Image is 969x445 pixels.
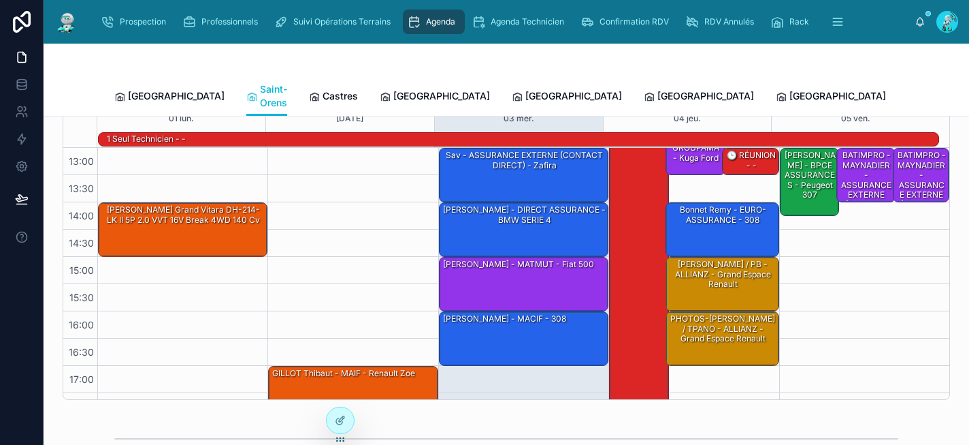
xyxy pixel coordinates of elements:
span: Professionnels [201,16,258,27]
div: [PERSON_NAME] - DIRECT ASSURANCE - BMW SERIE 4 [440,203,608,256]
span: 16:30 [65,346,97,358]
span: 14:30 [65,237,97,249]
div: sav - ASSURANCE EXTERNE (CONTACT DIRECT) - zafira [442,149,607,172]
button: [DATE] [336,105,363,132]
div: Bonnet Remy - EURO-ASSURANCE - 308 [668,204,777,226]
a: [GEOGRAPHIC_DATA] [114,84,225,111]
a: [GEOGRAPHIC_DATA] [512,84,622,111]
div: [PERSON_NAME] - DIRECT ASSURANCE - BMW SERIE 4 [442,204,607,226]
span: 13:00 [65,155,97,167]
span: Saint-Orens [260,82,287,110]
span: 15:30 [66,292,97,303]
a: [GEOGRAPHIC_DATA] [380,84,490,111]
span: [GEOGRAPHIC_DATA] [525,89,622,103]
div: [PERSON_NAME] - MATMUT - Fiat 500 [442,258,595,271]
span: 14:00 [65,210,97,221]
span: [GEOGRAPHIC_DATA] [128,89,225,103]
div: 🕒 RÉUNION - - [725,149,777,172]
div: BATIMPRO - MAYNADIER - ASSURANCE EXTERNE (CONTACT DIRECT) - [896,149,948,221]
span: Confirmation RDV [600,16,669,27]
div: [PERSON_NAME] Grand Vitara DH-214-LK II 5P 2.0 VVT 16V Break 4WD 140 cv [101,204,266,226]
div: GILLOT Thibaut - MAIF - Renault Zoe [271,367,416,380]
a: Suivi Opérations Terrains [270,10,400,34]
a: [GEOGRAPHIC_DATA] [644,84,754,111]
div: 1 seul technicien - - [105,132,187,146]
div: GILLOT Thibaut - MAIF - Renault Zoe [269,367,437,420]
a: Agenda Technicien [467,10,574,34]
span: 13:30 [65,183,97,194]
button: 01 lun. [169,105,194,132]
span: Rack [789,16,809,27]
span: [GEOGRAPHIC_DATA] [789,89,886,103]
div: [PERSON_NAME] Grand Vitara DH-214-LK II 5P 2.0 VVT 16V Break 4WD 140 cv [99,203,267,256]
span: RDV Annulés [704,16,754,27]
div: [PERSON_NAME] / PB - ALLIANZ - Grand espace Renault [666,258,778,311]
div: PHOTOS-[PERSON_NAME] / TPANO - ALLIANZ - Grand espace Renault [666,312,778,365]
span: Prospection [120,16,166,27]
button: 05 ven. [841,105,870,132]
span: Castres [323,89,358,103]
span: 15:00 [66,264,97,276]
a: Confirmation RDV [576,10,678,34]
div: [PERSON_NAME] - BPCE ASSURANCES - Peugeot 307 [783,149,838,201]
a: Prospection [97,10,176,34]
span: Agenda [426,16,455,27]
div: sav - ASSURANCE EXTERNE (CONTACT DIRECT) - zafira [440,149,608,202]
a: RDV Annulés [681,10,763,34]
div: Bonnet Remy - EURO-ASSURANCE - 308 [666,203,778,256]
span: [GEOGRAPHIC_DATA] [393,89,490,103]
div: [PERSON_NAME] - BPCE ASSURANCES - Peugeot 307 [781,149,838,215]
a: Castres [309,84,358,111]
div: [PERSON_NAME] absent / [PERSON_NAME] présent - - [610,94,668,420]
a: Rack [766,10,819,34]
span: [GEOGRAPHIC_DATA] [657,89,754,103]
span: Suivi Opérations Terrains [293,16,391,27]
a: Professionnels [178,10,267,34]
a: [GEOGRAPHIC_DATA] [776,84,886,111]
span: 17:00 [66,373,97,385]
div: [PERSON_NAME] - MACIF - 308 [442,313,568,325]
div: PHOTOS-[PERSON_NAME] / TPANO - ALLIANZ - Grand espace Renault [668,313,777,345]
div: BATIMPRO - MAYNADIER - ASSURANCE EXTERNE (CONTACT DIRECT) - [837,149,895,202]
div: [PERSON_NAME] / PB - ALLIANZ - Grand espace Renault [668,258,777,290]
a: Agenda [403,10,465,34]
div: [PERSON_NAME] - MATMUT - Fiat 500 [440,258,608,311]
button: 03 mer. [504,105,534,132]
div: scrollable content [90,7,915,37]
div: BATIMPRO - MAYNADIER - ASSURANCE EXTERNE (CONTACT DIRECT) - [839,149,894,221]
div: 1 seul technicien - - [105,133,187,145]
div: [PERSON_NAME] - MACIF - 308 [440,312,608,365]
a: Saint-Orens [246,77,287,117]
button: 04 jeu. [674,105,701,132]
div: [PERSON_NAME] - GROUPAMA - Kuga ford [666,121,724,174]
span: 16:00 [65,319,97,331]
img: App logo [54,11,79,33]
div: 🕒 RÉUNION - - [723,149,778,174]
div: BATIMPRO - MAYNADIER - ASSURANCE EXTERNE (CONTACT DIRECT) - [893,149,949,202]
span: Agenda Technicien [491,16,564,27]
